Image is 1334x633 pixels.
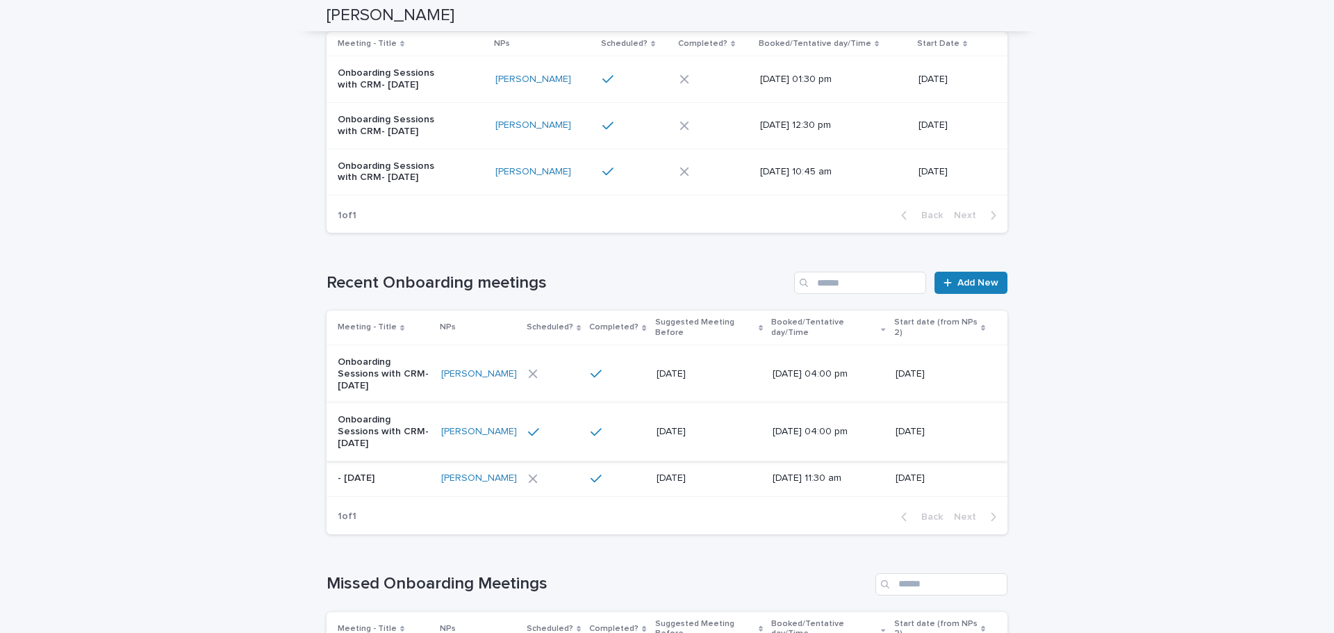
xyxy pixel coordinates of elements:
[338,161,454,184] p: Onboarding Sessions with CRM- [DATE]
[896,472,985,484] p: [DATE]
[327,149,1007,195] tr: Onboarding Sessions with CRM- [DATE][PERSON_NAME] [DATE] 10:45 am[DATE]
[327,500,368,534] p: 1 of 1
[327,102,1007,149] tr: Onboarding Sessions with CRM- [DATE][PERSON_NAME] [DATE] 12:30 pm[DATE]
[896,368,985,380] p: [DATE]
[495,166,571,178] a: [PERSON_NAME]
[441,426,517,438] a: [PERSON_NAME]
[440,320,456,335] p: NPs
[327,403,1007,461] tr: Onboarding Sessions with CRM- [DATE][PERSON_NAME] [DATE][DATE] 04:00 pm[DATE]
[338,36,397,51] p: Meeting - Title
[913,211,943,220] span: Back
[441,368,517,380] a: [PERSON_NAME]
[678,36,727,51] p: Completed?
[919,166,985,178] p: [DATE]
[894,315,978,340] p: Start date (from NPs 2)
[327,6,454,26] h2: [PERSON_NAME]
[327,461,1007,496] tr: - [DATE][PERSON_NAME] [DATE][DATE] 11:30 am[DATE]
[890,511,948,523] button: Back
[657,472,756,484] p: [DATE]
[890,209,948,222] button: Back
[495,120,571,131] a: [PERSON_NAME]
[954,512,985,522] span: Next
[948,209,1007,222] button: Next
[495,74,571,85] a: [PERSON_NAME]
[589,320,639,335] p: Completed?
[771,315,878,340] p: Booked/Tentative day/Time
[954,211,985,220] span: Next
[934,272,1007,294] a: Add New
[919,120,985,131] p: [DATE]
[957,278,998,288] span: Add New
[913,512,943,522] span: Back
[494,36,510,51] p: NPs
[760,120,876,131] p: [DATE] 12:30 pm
[794,272,926,294] input: Search
[327,345,1007,402] tr: Onboarding Sessions with CRM- [DATE][PERSON_NAME] [DATE][DATE] 04:00 pm[DATE]
[338,414,430,449] p: Onboarding Sessions with CRM- [DATE]
[338,114,454,138] p: Onboarding Sessions with CRM- [DATE]
[875,573,1007,595] input: Search
[601,36,648,51] p: Scheduled?
[441,472,517,484] a: [PERSON_NAME]
[327,273,789,293] h1: Recent Onboarding meetings
[896,426,985,438] p: [DATE]
[760,74,876,85] p: [DATE] 01:30 pm
[773,426,872,438] p: [DATE] 04:00 pm
[338,67,454,91] p: Onboarding Sessions with CRM- [DATE]
[917,36,960,51] p: Start Date
[338,320,397,335] p: Meeting - Title
[919,74,985,85] p: [DATE]
[773,368,872,380] p: [DATE] 04:00 pm
[948,511,1007,523] button: Next
[657,426,756,438] p: [DATE]
[327,56,1007,103] tr: Onboarding Sessions with CRM- [DATE][PERSON_NAME] [DATE] 01:30 pm[DATE]
[338,472,430,484] p: - [DATE]
[655,315,755,340] p: Suggested Meeting Before
[773,472,872,484] p: [DATE] 11:30 am
[327,574,870,594] h1: Missed Onboarding Meetings
[759,36,871,51] p: Booked/Tentative day/Time
[760,166,876,178] p: [DATE] 10:45 am
[327,199,368,233] p: 1 of 1
[338,356,430,391] p: Onboarding Sessions with CRM- [DATE]
[657,368,756,380] p: [DATE]
[527,320,573,335] p: Scheduled?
